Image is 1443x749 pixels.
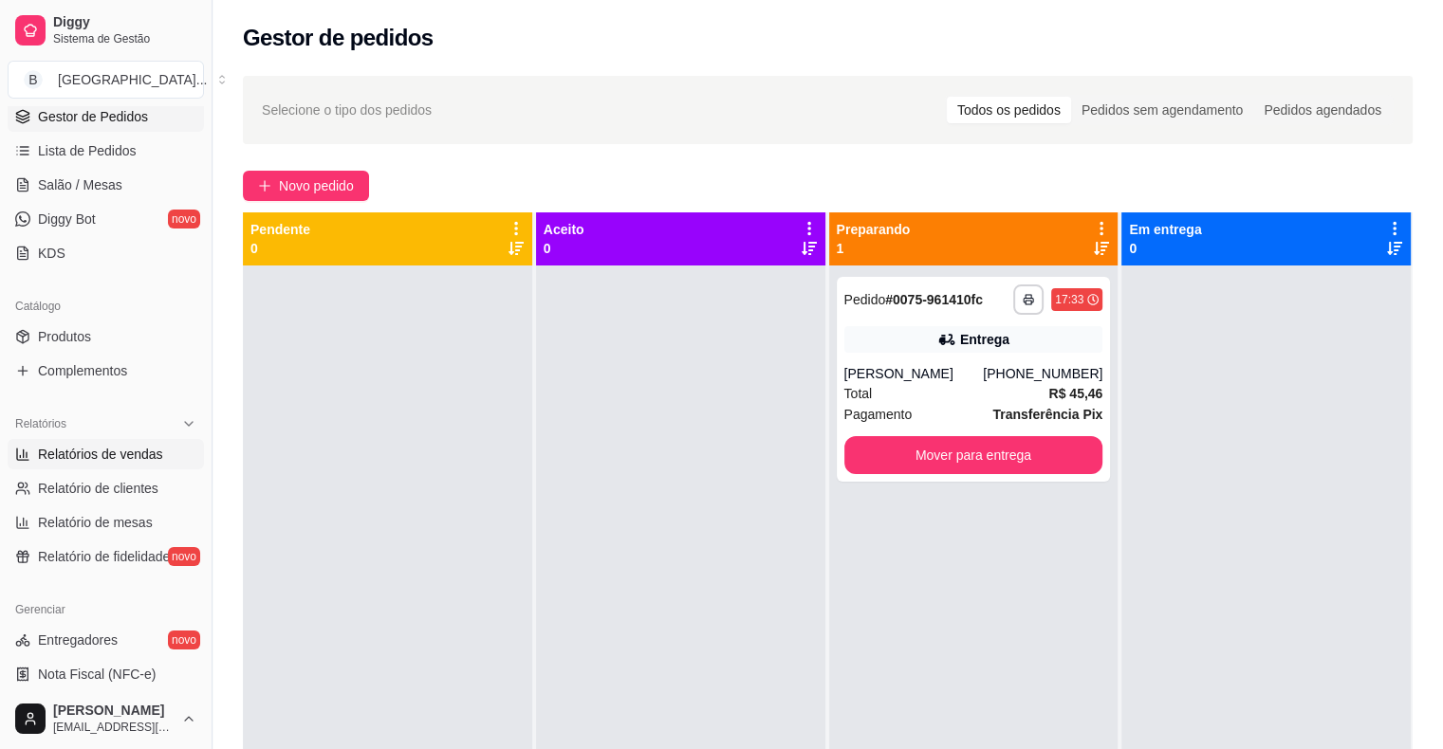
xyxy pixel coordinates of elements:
span: [PERSON_NAME] [53,703,174,720]
div: Pedidos agendados [1253,97,1392,123]
div: [GEOGRAPHIC_DATA] ... [58,70,207,89]
p: 0 [1129,239,1201,258]
span: Total [844,383,873,404]
div: Gerenciar [8,594,204,625]
span: Lista de Pedidos [38,141,137,160]
p: 0 [250,239,310,258]
a: Relatório de mesas [8,507,204,538]
div: [PERSON_NAME] [844,364,984,383]
div: Entrega [960,330,1009,349]
span: Diggy Bot [38,210,96,228]
a: Entregadoresnovo [8,625,204,655]
span: Pedido [844,292,886,307]
span: [EMAIL_ADDRESS][DOMAIN_NAME] [53,720,174,735]
span: Relatório de clientes [38,479,158,498]
button: Novo pedido [243,171,369,201]
p: Em entrega [1129,220,1201,239]
p: 0 [544,239,584,258]
a: Produtos [8,321,204,352]
div: 17:33 [1055,292,1083,307]
a: Salão / Mesas [8,170,204,200]
span: Salão / Mesas [38,175,122,194]
a: KDS [8,238,204,268]
button: Select a team [8,61,204,99]
span: Entregadores [38,630,118,649]
p: Preparando [837,220,911,239]
span: Relatório de fidelidade [38,547,170,566]
span: Pagamento [844,404,913,425]
span: KDS [38,244,65,263]
span: Relatório de mesas [38,513,153,532]
a: Relatórios de vendas [8,439,204,469]
strong: R$ 45,46 [1048,386,1102,401]
span: Complementos [38,361,127,380]
span: Relatórios [15,416,66,431]
div: Pedidos sem agendamento [1071,97,1253,123]
div: [PHONE_NUMBER] [983,364,1102,383]
p: 1 [837,239,911,258]
div: Todos os pedidos [947,97,1071,123]
button: Mover para entrega [844,436,1103,474]
div: Catálogo [8,291,204,321]
strong: # 0075-961410fc [885,292,983,307]
span: Selecione o tipo dos pedidos [262,100,432,120]
strong: Transferência Pix [992,407,1102,422]
p: Pendente [250,220,310,239]
span: Sistema de Gestão [53,31,196,46]
span: Nota Fiscal (NFC-e) [38,665,156,684]
a: Nota Fiscal (NFC-e) [8,659,204,689]
a: Relatório de fidelidadenovo [8,541,204,572]
span: Gestor de Pedidos [38,107,148,126]
span: Produtos [38,327,91,346]
span: plus [258,179,271,192]
span: Relatórios de vendas [38,445,163,464]
span: Novo pedido [279,175,354,196]
a: Relatório de clientes [8,473,204,503]
a: Lista de Pedidos [8,136,204,166]
a: Gestor de Pedidos [8,101,204,132]
a: DiggySistema de Gestão [8,8,204,53]
a: Complementos [8,356,204,386]
a: Diggy Botnovo [8,204,204,234]
span: Diggy [53,14,196,31]
p: Aceito [544,220,584,239]
button: [PERSON_NAME][EMAIL_ADDRESS][DOMAIN_NAME] [8,696,204,741]
span: B [24,70,43,89]
h2: Gestor de pedidos [243,23,434,53]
